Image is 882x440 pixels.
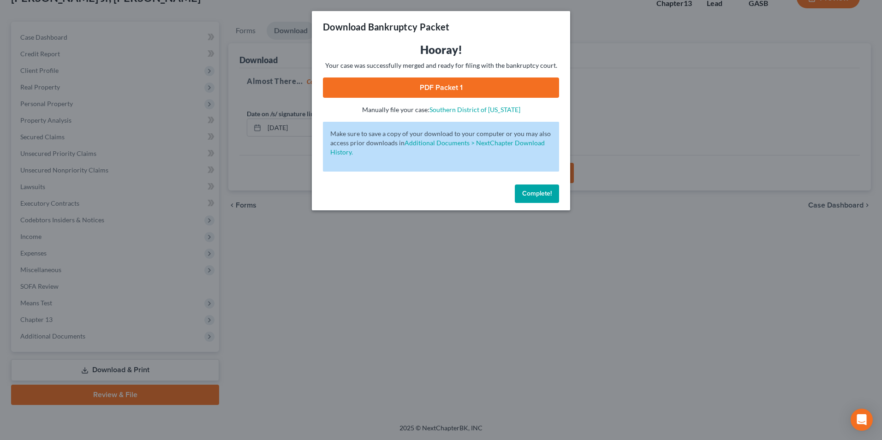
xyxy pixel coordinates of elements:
[323,77,559,98] a: PDF Packet 1
[330,139,545,156] a: Additional Documents > NextChapter Download History.
[323,105,559,114] p: Manually file your case:
[851,409,873,431] div: Open Intercom Messenger
[522,190,552,197] span: Complete!
[330,129,552,157] p: Make sure to save a copy of your download to your computer or you may also access prior downloads in
[429,106,520,113] a: Southern District of [US_STATE]
[323,20,449,33] h3: Download Bankruptcy Packet
[323,61,559,70] p: Your case was successfully merged and ready for filing with the bankruptcy court.
[323,42,559,57] h3: Hooray!
[515,184,559,203] button: Complete!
